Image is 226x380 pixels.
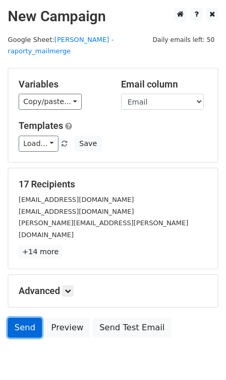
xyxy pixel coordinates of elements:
a: Preview [44,318,90,338]
a: Daily emails left: 50 [149,36,218,43]
a: [PERSON_NAME] - raporty_mailmerge [8,36,114,55]
a: Templates [19,120,63,131]
small: Google Sheet: [8,36,114,55]
a: +14 more [19,245,62,258]
button: Save [74,136,101,152]
h5: Advanced [19,285,207,297]
div: Widżet czatu [174,330,226,380]
small: [EMAIL_ADDRESS][DOMAIN_NAME] [19,208,134,215]
a: Load... [19,136,58,152]
h5: 17 Recipients [19,179,207,190]
a: Send Test Email [93,318,171,338]
h5: Email column [121,79,208,90]
iframe: Chat Widget [174,330,226,380]
h2: New Campaign [8,8,218,25]
span: Daily emails left: 50 [149,34,218,46]
small: [PERSON_NAME][EMAIL_ADDRESS][PERSON_NAME][DOMAIN_NAME] [19,219,188,239]
h5: Variables [19,79,106,90]
a: Send [8,318,42,338]
small: [EMAIL_ADDRESS][DOMAIN_NAME] [19,196,134,203]
a: Copy/paste... [19,94,82,110]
